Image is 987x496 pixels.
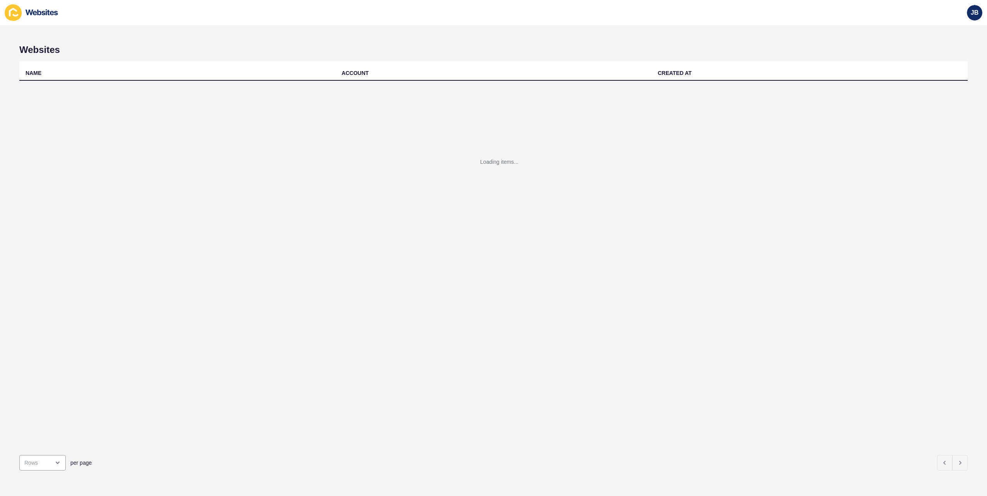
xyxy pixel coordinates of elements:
[971,9,978,17] span: JB
[70,459,92,467] span: per page
[19,44,968,55] h1: Websites
[480,158,519,166] div: Loading items...
[26,69,41,77] div: NAME
[19,455,66,471] div: open menu
[342,69,369,77] div: ACCOUNT
[658,69,692,77] div: CREATED AT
